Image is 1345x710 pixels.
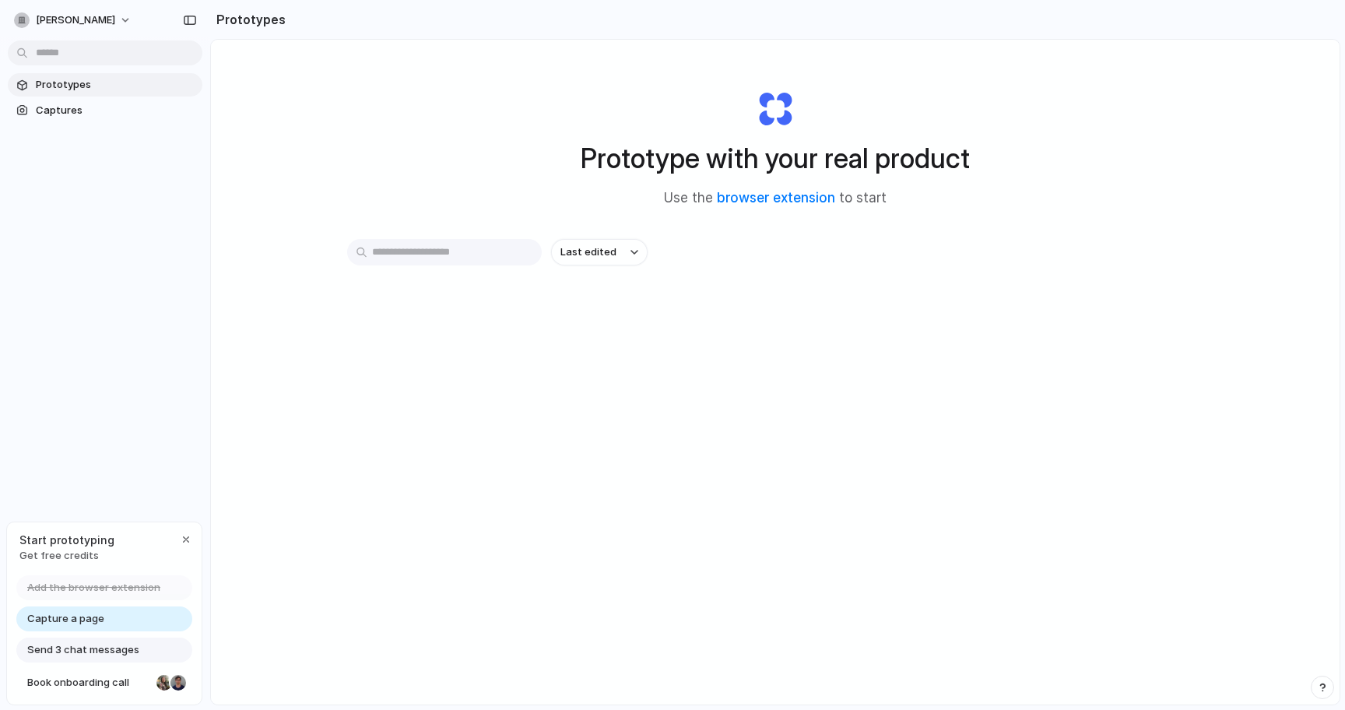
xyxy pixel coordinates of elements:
[560,244,616,260] span: Last edited
[27,675,150,691] span: Book onboarding call
[581,138,970,179] h1: Prototype with your real product
[27,611,104,627] span: Capture a page
[210,10,286,29] h2: Prototypes
[169,673,188,692] div: Christian Iacullo
[27,642,139,658] span: Send 3 chat messages
[16,670,192,695] a: Book onboarding call
[19,548,114,564] span: Get free credits
[36,77,196,93] span: Prototypes
[8,73,202,97] a: Prototypes
[27,580,160,596] span: Add the browser extension
[8,99,202,122] a: Captures
[8,8,139,33] button: [PERSON_NAME]
[36,103,196,118] span: Captures
[551,239,648,265] button: Last edited
[717,190,835,206] a: browser extension
[36,12,115,28] span: [PERSON_NAME]
[155,673,174,692] div: Nicole Kubica
[19,532,114,548] span: Start prototyping
[664,188,887,209] span: Use the to start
